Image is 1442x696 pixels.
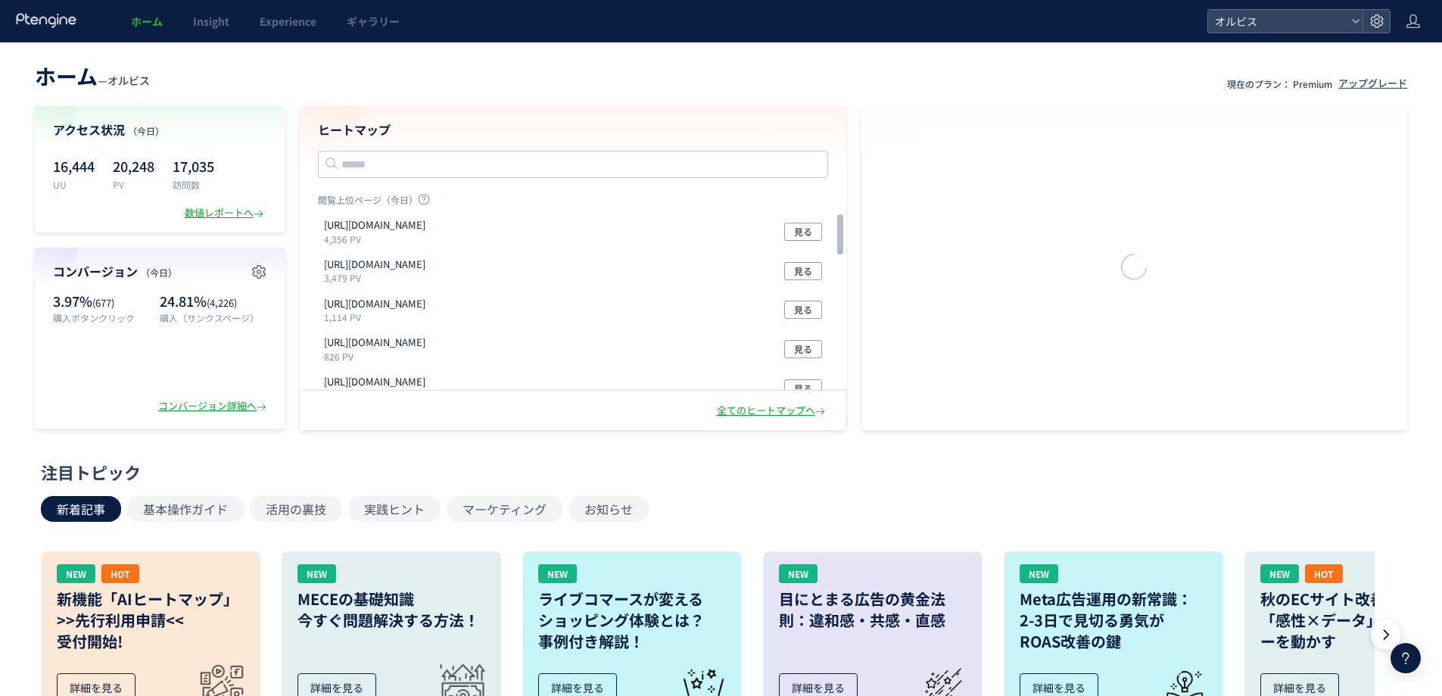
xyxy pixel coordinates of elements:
div: NEW [297,564,336,583]
p: 訪問数 [173,178,214,191]
span: ギャラリー [347,14,400,29]
div: NEW [779,564,818,583]
button: 見る [784,223,822,241]
h4: コンバージョン [53,263,266,280]
button: 活用の裏技 [250,496,342,522]
button: 見る [784,301,822,319]
p: 3.97% [53,292,152,311]
p: https://orbis.co.jp/order/thanks [324,218,425,233]
p: 3,479 PV [324,271,431,284]
span: 見る [794,223,812,241]
button: 実践ヒント [348,496,441,522]
span: ホーム [35,61,98,91]
button: 見る [784,379,822,398]
p: 購入ボタンクリック [53,311,152,324]
p: 閲覧上位ページ（今日） [318,193,828,212]
button: お知らせ [568,496,649,522]
p: 20,248 [113,154,154,178]
h3: 新機能「AIヒートマップ」 >>先行利用申請<< 受付開始! [57,588,244,652]
h3: ライブコマースが変える ショッピング体験とは？ 事例付き解説！ [538,588,726,652]
p: 17,035 [173,154,214,178]
div: 注目トピック [41,460,1394,484]
p: 16,444 [53,154,95,178]
h3: 目にとまる広告の黄金法則：違和感・共感・直感 [779,588,967,631]
button: 見る [784,340,822,358]
div: 数値レポートへ [185,206,266,220]
p: 購入（サンクスページ） [160,311,266,324]
span: ホーム [131,14,163,29]
p: 826 PV [324,350,431,363]
span: 見る [794,379,812,398]
div: — [35,61,150,91]
div: NEW [538,564,577,583]
span: 見る [794,301,812,319]
button: マーケティング [447,496,562,522]
p: https://pr.orbis.co.jp/special/32 [324,257,425,272]
div: アップグレード [1338,76,1407,91]
span: (677) [92,295,114,310]
button: 見る [784,262,822,280]
button: 基本操作ガイド [127,496,244,522]
span: 見る [794,262,812,280]
p: 4,356 PV [324,233,431,245]
div: NEW [1020,564,1058,583]
div: コンバージョン詳細へ [158,399,269,414]
p: 700 PV [324,389,431,402]
span: 見る [794,340,812,358]
span: （今日） [128,124,164,137]
h3: MECEの基礎知識 今すぐ問題解決する方法！ [297,588,485,631]
h4: アクセス状況 [53,121,266,139]
p: UU [53,178,95,191]
span: Experience [260,14,316,29]
h4: ヒートマップ [318,121,828,139]
p: 24.81% [160,292,266,311]
p: https://pr.orbis.co.jp/cosmetics/udot/413-2 [324,375,425,389]
span: オルビス [1210,10,1345,33]
p: https://pr.orbis.co.jp/special/04 [324,336,425,350]
div: NEW [57,564,95,583]
div: HOT [1305,564,1343,583]
h3: Meta広告運用の新常識： 2-3日で見切る勇気が ROAS改善の鍵 [1020,588,1207,652]
button: 新着記事 [41,496,121,522]
span: （今日） [141,266,177,279]
div: NEW [1260,564,1299,583]
span: (4,226) [207,295,237,310]
p: 現在のプラン： Premium [1227,77,1332,90]
p: 1,114 PV [324,311,431,323]
span: オルビス [107,73,150,88]
div: 全てのヒートマップへ [717,404,828,418]
div: HOT [101,564,139,583]
span: Insight [193,14,229,29]
p: PV [113,178,154,191]
p: https://pr.orbis.co.jp/cosmetics/u/100 [324,297,425,311]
